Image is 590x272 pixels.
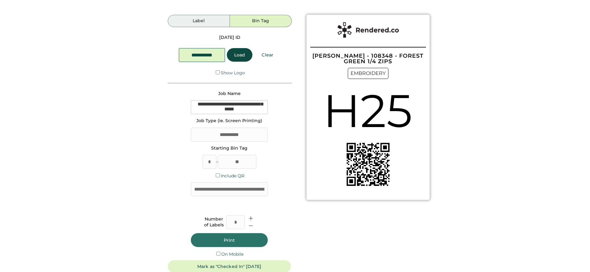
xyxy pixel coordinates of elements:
button: Print [191,233,268,247]
button: Clear [254,48,281,62]
label: Show Logo [221,70,245,76]
div: [PERSON_NAME] - 108348 - FOREST GREEN 1/4 ZIPS [310,53,426,64]
label: Include QR [221,173,244,179]
div: - [216,159,218,165]
button: Bin Tag [230,15,292,27]
img: Rendered%20Label%20Logo%402x.png [337,22,399,38]
div: Job Type (ie. Screen Printing) [196,118,262,124]
div: [DATE] ID [219,35,240,41]
div: Starting Bin Tag [211,145,247,151]
div: EMBROIDERY [348,68,388,79]
div: Job Name [218,91,241,97]
button: Load [227,48,252,62]
div: H25 [323,79,413,143]
div: Number of Labels [204,216,224,228]
button: Label [168,15,230,27]
label: On Mobile [221,251,243,257]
